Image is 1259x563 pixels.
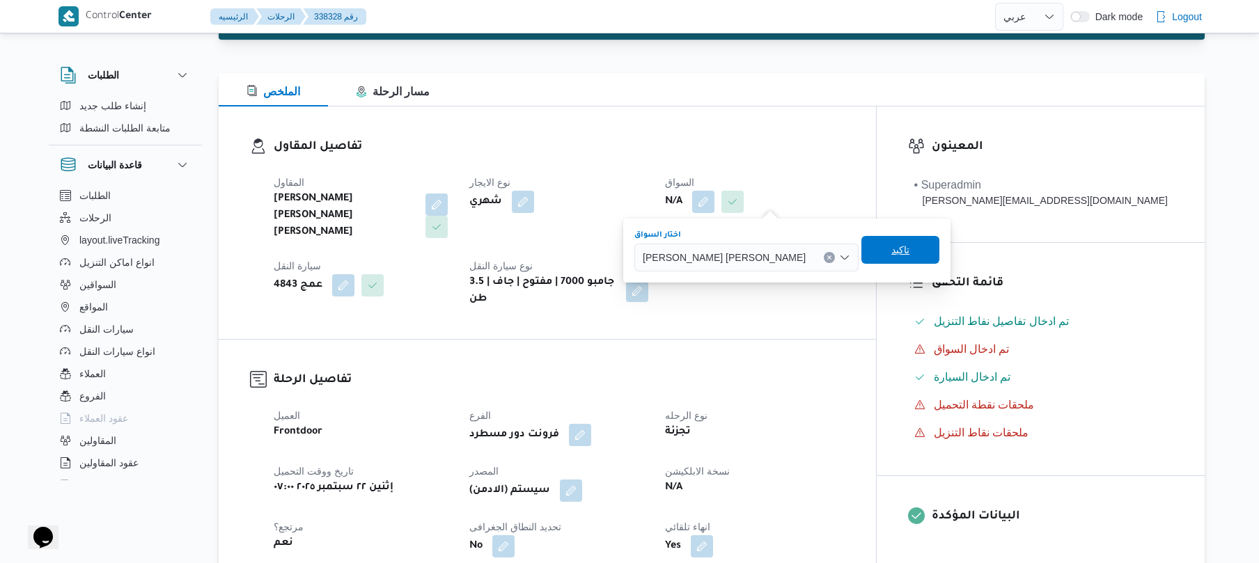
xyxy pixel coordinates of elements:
span: تم ادخال السواق [934,343,1010,355]
span: الملخص [247,86,300,97]
button: الرحلات [256,8,306,25]
button: المواقع [54,296,196,318]
span: تم ادخال تفاصيل نفاط التنزيل [934,313,1070,330]
span: نوع الرحله [665,410,707,421]
img: X8yXhbKr1z7QwAAAABJRU5ErkJggg== [58,6,79,26]
button: عقود المقاولين [54,452,196,474]
button: Open list of options [839,252,850,263]
span: [PERSON_NAME] [PERSON_NAME] [643,249,806,264]
button: الطلبات [60,67,191,84]
button: Logout [1150,3,1207,31]
b: Center [119,11,152,22]
b: شهري [469,193,502,210]
span: تم ادخال السيارة [934,369,1011,386]
span: Dark mode [1090,11,1143,22]
button: اجهزة التليفون [54,474,196,496]
button: تم ادخال تفاصيل نفاط التنزيل [909,310,1173,333]
b: No [469,538,483,555]
span: العملاء [79,365,106,382]
span: تاريخ ووقت التحميل [274,466,354,477]
b: (سيستم (الادمن [469,482,550,499]
span: المقاول [274,177,304,188]
span: الفرع [469,410,491,421]
span: انواع سيارات النقل [79,343,155,360]
b: نعم [274,535,293,552]
span: المواقع [79,299,108,315]
b: N/A [665,193,682,210]
iframe: chat widget [14,507,58,549]
span: انواع اماكن التنزيل [79,254,155,271]
span: ملحقات نقاط التنزيل [934,425,1029,441]
div: قاعدة البيانات [49,184,202,486]
span: نوع الايجار [469,177,510,188]
span: Logout [1172,8,1202,25]
div: الطلبات [49,95,202,145]
button: ملحقات نقطة التحميل [909,394,1173,416]
span: تم ادخال تفاصيل نفاط التنزيل [934,315,1070,327]
span: سيارة النقل [274,260,321,271]
button: Clear input [824,252,835,263]
b: عمج 4843 [274,277,322,294]
h3: المعينون [932,138,1173,157]
b: فرونت دور مسطرد [469,427,559,443]
button: إنشاء طلب جديد [54,95,196,117]
span: ملحقات نقطة التحميل [934,399,1035,411]
button: سيارات النقل [54,318,196,340]
span: الفروع [79,388,106,404]
b: إثنين ٢٢ سبتمبر ٢٠٢٥ ٠٧:٠٠ [274,479,393,496]
button: 338328 رقم [303,8,366,25]
span: ملحقات نقطة التحميل [934,397,1035,413]
span: layout.liveTracking [79,232,159,248]
span: سيارات النقل [79,321,134,338]
button: انواع اماكن التنزيل [54,251,196,273]
button: المقاولين [54,429,196,452]
span: الرحلات [79,209,111,226]
button: تاكيد [861,236,939,264]
span: عقود المقاولين [79,454,139,471]
span: مرتجع؟ [274,521,304,532]
h3: قائمة التحقق [932,274,1173,293]
span: المقاولين [79,432,116,449]
span: تاكيد [891,241,909,258]
span: المصدر [469,466,499,477]
b: Frontdoor [274,424,322,441]
button: الطلبات [54,184,196,207]
span: اجهزة التليفون [79,477,137,493]
h3: قاعدة البيانات [88,157,142,173]
label: اختار السواق [634,230,681,241]
span: • Superadmin mohamed.nabil@illa.com.eg [914,177,1168,208]
span: السواقين [79,276,116,293]
button: انواع سيارات النقل [54,340,196,363]
button: الفروع [54,385,196,407]
button: العملاء [54,363,196,385]
span: إنشاء طلب جديد [79,97,146,114]
h3: البيانات المؤكدة [932,507,1173,526]
button: layout.liveTracking [54,229,196,251]
button: عقود العملاء [54,407,196,429]
b: Yes [665,538,681,555]
span: متابعة الطلبات النشطة [79,120,171,136]
span: العميل [274,410,300,421]
span: تم ادخال السواق [934,341,1010,358]
b: N/A [665,479,682,496]
span: السواق [665,177,694,188]
b: جامبو 7000 | مفتوح | جاف | 3.5 طن [469,274,616,308]
button: ملحقات نقاط التنزيل [909,422,1173,444]
span: ملحقات نقاط التنزيل [934,427,1029,438]
span: عقود العملاء [79,410,128,427]
button: الرحلات [54,207,196,229]
span: تم ادخال السيارة [934,371,1011,383]
span: نسخة الابلكيشن [665,466,730,477]
button: السواقين [54,273,196,296]
h3: تفاصيل المقاول [274,138,845,157]
div: [PERSON_NAME][EMAIL_ADDRESS][DOMAIN_NAME] [914,193,1168,208]
button: الرئيسيه [210,8,259,25]
button: متابعة الطلبات النشطة [54,117,196,139]
span: الطلبات [79,187,111,204]
button: تم ادخال السواق [909,338,1173,360]
div: • Superadmin [914,177,1168,193]
span: تحديد النطاق الجغرافى [469,521,561,532]
button: قاعدة البيانات [60,157,191,173]
span: انهاء تلقائي [665,521,710,532]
